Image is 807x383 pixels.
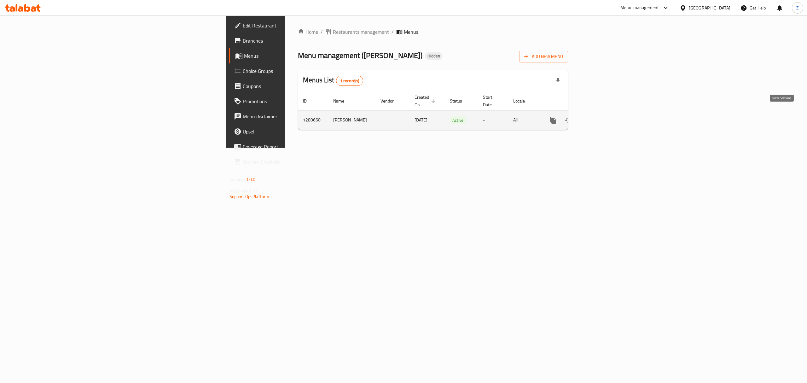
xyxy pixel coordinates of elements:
[243,82,356,90] span: Coupons
[478,110,508,130] td: -
[243,37,356,44] span: Branches
[620,4,659,12] div: Menu-management
[513,97,533,105] span: Locale
[524,53,563,61] span: Add New Menu
[336,76,363,86] div: Total records count
[392,28,394,36] li: /
[508,110,541,130] td: All
[380,97,402,105] span: Vendor
[243,22,356,29] span: Edit Restaurant
[550,73,566,88] div: Export file
[333,97,352,105] span: Name
[561,113,576,128] button: Change Status
[229,124,361,139] a: Upsell
[229,192,270,201] a: Support.OpsPlatform
[303,75,363,86] h2: Menus List
[425,53,443,59] span: Hidden
[450,97,470,105] span: Status
[229,139,361,154] a: Coverage Report
[689,4,730,11] div: [GEOGRAPHIC_DATA]
[246,175,256,184] span: 1.0.0
[483,93,501,109] span: Start Date
[243,143,356,150] span: Coverage Report
[229,186,258,194] span: Get support on:
[519,51,568,62] button: Add New Menu
[546,113,561,128] button: more
[229,109,361,124] a: Menu disclaimer
[796,4,799,11] span: Z
[229,18,361,33] a: Edit Restaurant
[243,113,356,120] span: Menu disclaimer
[303,97,315,105] span: ID
[404,28,418,36] span: Menus
[229,79,361,94] a: Coupons
[298,28,568,36] nav: breadcrumb
[229,154,361,169] a: Grocery Checklist
[229,175,245,184] span: Version:
[243,128,356,135] span: Upsell
[336,78,363,84] span: 1 record(s)
[243,97,356,105] span: Promotions
[229,63,361,79] a: Choice Groups
[244,52,356,60] span: Menus
[298,91,611,130] table: enhanced table
[450,117,466,124] span: Active
[229,48,361,63] a: Menus
[243,158,356,166] span: Grocery Checklist
[415,116,427,124] span: [DATE]
[229,94,361,109] a: Promotions
[415,93,437,109] span: Created On
[229,33,361,48] a: Branches
[541,91,611,111] th: Actions
[425,52,443,60] div: Hidden
[450,116,466,124] div: Active
[243,67,356,75] span: Choice Groups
